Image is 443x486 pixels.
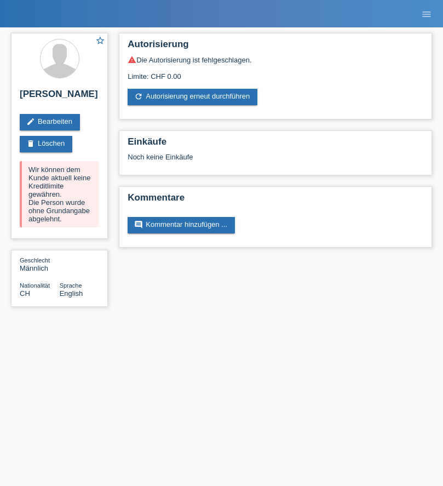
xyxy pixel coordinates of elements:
[20,136,72,152] a: deleteLöschen
[128,153,423,169] div: Noch keine Einkäufe
[128,136,423,153] h2: Einkäufe
[95,36,105,47] a: star_border
[20,89,99,105] h2: [PERSON_NAME]
[60,282,82,289] span: Sprache
[128,39,423,55] h2: Autorisierung
[128,55,423,64] div: Die Autorisierung ist fehlgeschlagen.
[26,117,35,126] i: edit
[20,256,60,272] div: Männlich
[128,192,423,209] h2: Kommentare
[26,139,35,148] i: delete
[128,89,257,105] a: refreshAutorisierung erneut durchführen
[421,9,432,20] i: menu
[95,36,105,45] i: star_border
[128,217,235,233] a: commentKommentar hinzufügen ...
[20,257,50,264] span: Geschlecht
[20,282,50,289] span: Nationalität
[128,55,136,64] i: warning
[20,114,80,130] a: editBearbeiten
[60,289,83,298] span: English
[20,289,30,298] span: Schweiz
[134,220,143,229] i: comment
[134,92,143,101] i: refresh
[20,161,99,227] div: Wir können dem Kunde aktuell keine Kreditlimite gewähren. Die Person wurde ohne Grundangabe abgel...
[416,10,438,17] a: menu
[128,64,423,81] div: Limite: CHF 0.00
